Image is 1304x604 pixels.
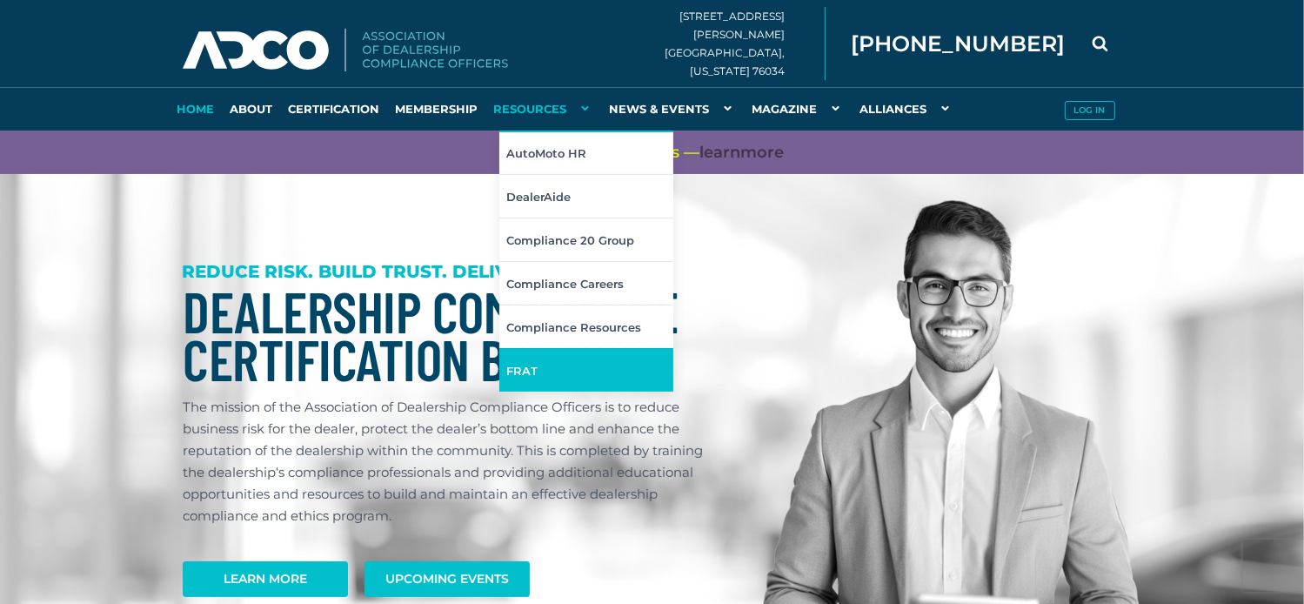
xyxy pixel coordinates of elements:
[602,87,745,131] a: News & Events
[745,87,853,131] a: Magazine
[388,87,486,131] a: Membership
[499,348,673,392] a: FRAT
[183,287,720,383] h1: Dealership Compliance Certification by ADCO.
[699,142,784,164] a: learnmore
[499,174,673,218] a: DealerAide
[499,131,673,174] a: AutoMoto HR
[183,29,508,72] img: Association of Dealership Compliance Officers logo
[699,143,740,162] span: learn
[499,305,673,348] a: Compliance Resources
[1057,87,1122,131] a: Log in
[183,396,720,527] p: The mission of the Association of Dealership Compliance Officers is to reduce business risk for t...
[665,7,826,80] div: [STREET_ADDRESS][PERSON_NAME] [GEOGRAPHIC_DATA], [US_STATE] 76034
[170,87,223,131] a: Home
[499,261,673,305] a: Compliance Careers
[853,87,962,131] a: Alliances
[852,33,1066,55] span: [PHONE_NUMBER]
[183,261,720,283] h3: REDUCE RISK. BUILD TRUST. DELIVER VALUE.
[1065,101,1115,120] button: Log in
[281,87,388,131] a: Certification
[223,87,281,131] a: About
[183,561,348,597] a: Learn More
[486,87,602,131] a: Resources
[499,218,673,261] a: Compliance 20 Group
[364,561,530,597] a: Upcoming Events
